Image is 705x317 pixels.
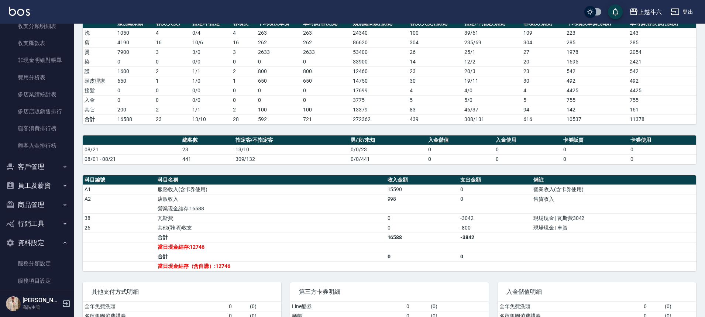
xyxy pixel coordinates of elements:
[83,223,156,232] td: 26
[231,57,256,66] td: 0
[83,86,116,95] td: 接髮
[668,5,696,19] button: 登出
[154,28,190,38] td: 4
[256,38,301,47] td: 262
[3,18,71,35] a: 收支分類明細表
[116,86,154,95] td: 0
[190,66,231,76] td: 1 / 1
[256,47,301,57] td: 2633
[227,302,248,311] td: 0
[231,95,256,105] td: 0
[190,114,231,124] td: 13/10
[256,114,301,124] td: 592
[301,105,351,114] td: 100
[638,7,662,17] div: 上越斗六
[608,4,623,19] button: save
[3,214,71,233] button: 行銷工具
[532,185,696,194] td: 營業收入(含卡券使用)
[3,69,71,86] a: 費用分析表
[561,135,629,145] th: 卡券販賣
[458,194,532,204] td: 0
[565,66,628,76] td: 542
[154,76,190,86] td: 1
[462,114,522,124] td: 308/131
[301,47,351,57] td: 2633
[628,105,696,114] td: 161
[3,233,71,252] button: 資料設定
[408,66,462,76] td: 23
[190,28,231,38] td: 0 / 4
[458,232,532,242] td: -3842
[3,195,71,214] button: 商品管理
[522,38,565,47] td: 304
[256,66,301,76] td: 800
[349,135,426,145] th: 男/女/未知
[83,194,156,204] td: A2
[462,28,522,38] td: 39 / 61
[190,47,231,57] td: 3 / 0
[408,38,462,47] td: 304
[83,95,116,105] td: 入金
[642,302,663,311] td: 0
[349,154,426,164] td: 0/0/441
[301,28,351,38] td: 263
[628,57,696,66] td: 2421
[156,185,386,194] td: 服務收入(含卡券使用)
[628,76,696,86] td: 492
[3,120,71,137] a: 顧客消費排行榜
[83,57,116,66] td: 染
[458,223,532,232] td: -800
[458,185,532,194] td: 0
[408,105,462,114] td: 83
[301,57,351,66] td: 0
[628,47,696,57] td: 2054
[83,175,156,185] th: 科目編號
[154,57,190,66] td: 0
[351,28,407,38] td: 24340
[154,47,190,57] td: 3
[506,288,687,296] span: 入金儲值明細
[462,57,522,66] td: 12 / 2
[154,86,190,95] td: 0
[494,145,561,154] td: 0
[532,213,696,223] td: 現場現金 | 瓦斯費3042
[522,57,565,66] td: 20
[386,213,459,223] td: 0
[3,272,71,289] a: 服務項目設定
[408,47,462,57] td: 26
[351,95,407,105] td: 3775
[408,76,462,86] td: 30
[351,86,407,95] td: 17699
[408,57,462,66] td: 14
[494,154,561,164] td: 0
[116,57,154,66] td: 0
[190,105,231,114] td: 1 / 1
[408,28,462,38] td: 100
[628,38,696,47] td: 285
[629,154,696,164] td: 0
[405,302,429,311] td: 0
[156,194,386,204] td: 店販收入
[156,175,386,185] th: 科目名稱
[629,135,696,145] th: 卡券使用
[301,86,351,95] td: 0
[234,145,349,154] td: 13/10
[462,95,522,105] td: 5 / 0
[458,213,532,223] td: -3042
[458,175,532,185] th: 支出金額
[23,304,60,311] p: 高階主管
[565,47,628,57] td: 1978
[234,154,349,164] td: 309/132
[522,86,565,95] td: 4
[3,289,71,306] a: 預收卡設定
[3,103,71,120] a: 多店店販銷售排行
[3,52,71,69] a: 非現金明細對帳單
[83,175,696,271] table: a dense table
[462,105,522,114] td: 46 / 37
[92,288,272,296] span: 其他支付方式明細
[628,95,696,105] td: 755
[386,252,459,261] td: 0
[351,105,407,114] td: 13379
[565,114,628,124] td: 10537
[231,76,256,86] td: 1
